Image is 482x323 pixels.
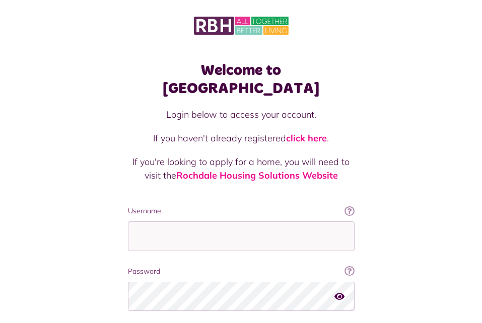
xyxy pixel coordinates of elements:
[286,132,327,144] a: click here
[128,155,355,182] p: If you're looking to apply for a home, you will need to visit the
[128,266,355,277] label: Password
[128,131,355,145] p: If you haven't already registered .
[128,61,355,98] h1: Welcome to [GEOGRAPHIC_DATA]
[176,170,338,181] a: Rochdale Housing Solutions Website
[128,108,355,121] p: Login below to access your account.
[128,206,355,216] label: Username
[194,15,289,36] img: MyRBH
